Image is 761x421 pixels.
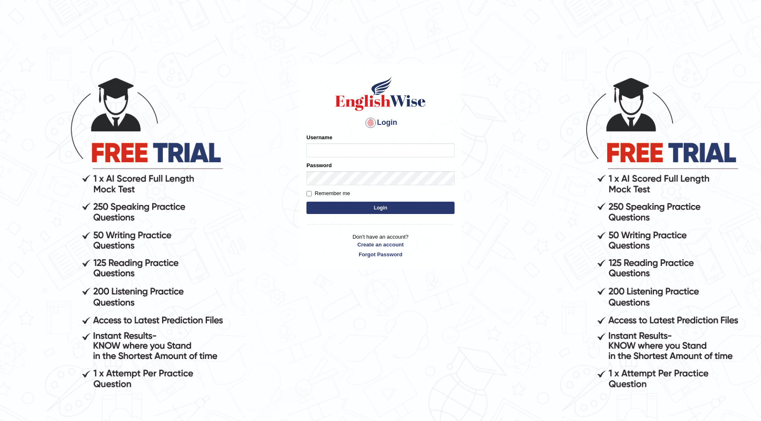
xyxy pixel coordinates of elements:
[306,202,455,214] button: Login
[306,116,455,129] h4: Login
[306,189,350,198] label: Remember me
[334,75,427,112] img: Logo of English Wise sign in for intelligent practice with AI
[306,233,455,258] p: Don't have an account?
[306,133,332,141] label: Username
[306,241,455,248] a: Create an account
[306,161,332,169] label: Password
[306,191,312,196] input: Remember me
[306,251,455,258] a: Forgot Password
